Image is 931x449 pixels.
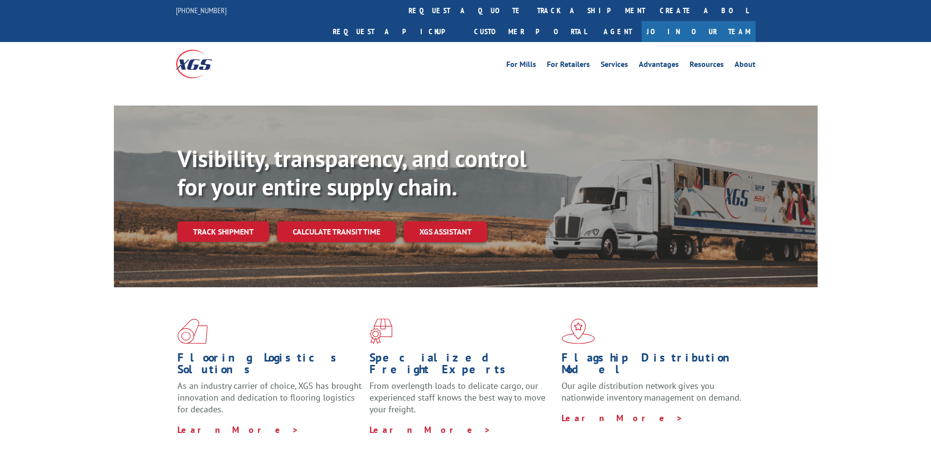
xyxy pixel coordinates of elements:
[177,424,299,435] a: Learn More >
[325,21,467,42] a: Request a pickup
[562,319,595,344] img: xgs-icon-flagship-distribution-model-red
[369,380,554,424] p: From overlength loads to delicate cargo, our experienced staff knows the best way to move your fr...
[369,319,392,344] img: xgs-icon-focused-on-flooring-red
[562,380,741,403] span: Our agile distribution network gives you nationwide inventory management on demand.
[176,5,227,15] a: [PHONE_NUMBER]
[177,319,208,344] img: xgs-icon-total-supply-chain-intelligence-red
[506,61,536,71] a: For Mills
[690,61,724,71] a: Resources
[601,61,628,71] a: Services
[177,380,362,415] span: As an industry carrier of choice, XGS has brought innovation and dedication to flooring logistics...
[177,352,362,380] h1: Flooring Logistics Solutions
[177,221,269,242] a: Track shipment
[639,61,679,71] a: Advantages
[404,221,487,242] a: XGS ASSISTANT
[369,424,491,435] a: Learn More >
[547,61,590,71] a: For Retailers
[562,352,746,380] h1: Flagship Distribution Model
[467,21,594,42] a: Customer Portal
[562,412,683,424] a: Learn More >
[369,352,554,380] h1: Specialized Freight Experts
[594,21,642,42] a: Agent
[277,221,396,242] a: Calculate transit time
[177,143,526,202] b: Visibility, transparency, and control for your entire supply chain.
[735,61,756,71] a: About
[642,21,756,42] a: Join Our Team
